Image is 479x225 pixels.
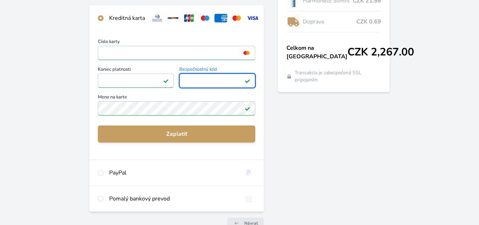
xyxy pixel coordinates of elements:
img: mc.svg [230,14,243,22]
span: Zaplatiť [104,130,250,138]
img: mc [242,50,251,56]
span: Bezpečnostný kód [179,67,255,74]
img: bankTransfer_IBAN.svg [242,194,255,203]
img: maestro.svg [199,14,212,22]
span: CZK 2,267.00 [347,46,414,59]
img: diners.svg [151,14,164,22]
div: PayPal [109,168,236,177]
img: amex.svg [215,14,228,22]
iframe: Iframe pre bezpečnostný kód [183,76,252,86]
span: Doprava [303,17,356,26]
span: Meno na karte [98,95,255,101]
iframe: Iframe pre číslo karty [101,48,252,58]
iframe: Iframe pre deň vypršania platnosti [101,76,171,86]
img: Pole je platné [245,78,250,84]
img: paypal.svg [242,168,255,177]
img: jcb.svg [183,14,196,22]
span: CZK 0.69 [356,17,381,26]
img: Pole je platné [163,78,169,84]
input: Meno na kartePole je platné [98,101,255,116]
span: Celkom na [GEOGRAPHIC_DATA] [286,44,347,61]
img: delivery-lo.png [286,13,300,31]
img: visa.svg [246,14,259,22]
div: Kreditná karta [109,14,145,22]
img: Pole je platné [245,106,250,111]
span: Číslo karty [98,39,255,46]
div: Pomalý bankový prevod [109,194,236,203]
span: Transakcia je zabezpečená SSL pripojením [295,69,381,84]
button: Zaplatiť [98,125,255,143]
img: discover.svg [167,14,180,22]
span: Koniec platnosti [98,67,174,74]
